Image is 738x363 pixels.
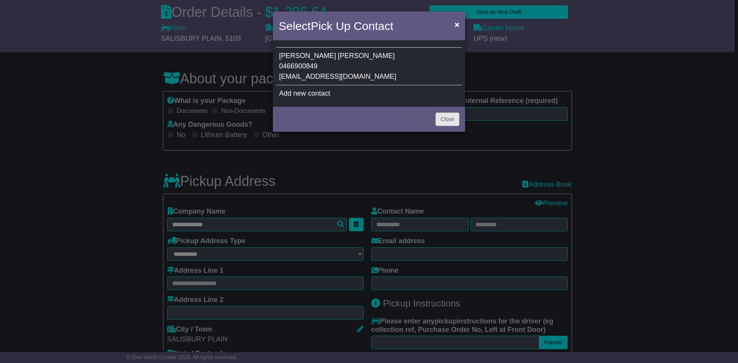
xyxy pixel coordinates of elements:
span: 0466900849 [279,62,317,70]
span: [PERSON_NAME] [279,52,336,60]
span: × [455,20,459,29]
span: [PERSON_NAME] [338,52,395,60]
button: < Back [406,113,433,126]
span: Add new contact [279,90,330,97]
button: Close [451,17,463,32]
button: Close [435,113,459,126]
h4: Select [279,17,393,35]
span: [EMAIL_ADDRESS][DOMAIN_NAME] [279,73,396,80]
span: Contact [354,20,393,32]
span: Pick Up [311,20,350,32]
